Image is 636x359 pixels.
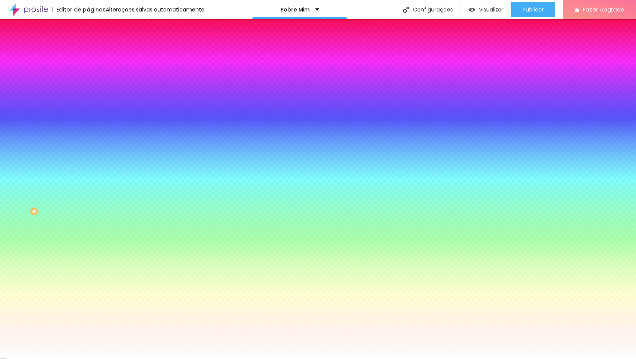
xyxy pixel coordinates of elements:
p: Sobre Mim [280,7,310,12]
img: Icone [403,7,409,13]
span: Publicar [523,7,544,13]
button: Publicar [511,2,555,17]
button: Visualizar [461,2,511,17]
span: Fazer Upgrade [583,6,625,13]
div: Editor de páginas [52,7,106,12]
span: Visualizar [479,7,503,13]
div: Alterações salvas automaticamente [106,7,205,12]
img: view-1.svg [469,7,475,13]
